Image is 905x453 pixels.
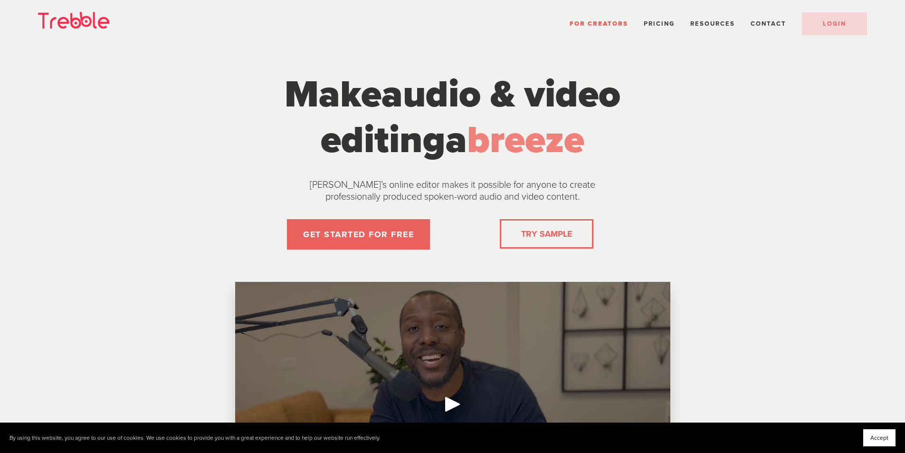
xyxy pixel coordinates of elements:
span: breeze [467,117,584,163]
img: Trebble [38,12,109,29]
a: LOGIN [802,12,867,35]
a: For Creators [570,20,628,28]
p: By using this website, you agree to our use of cookies. We use cookies to provide you with a grea... [10,434,381,442]
span: Accept [870,434,888,441]
p: [PERSON_NAME]’s online editor makes it possible for anyone to create professionally produced spok... [286,179,619,203]
span: editing [321,117,446,163]
a: Contact [751,20,786,28]
button: Accept [863,429,895,446]
a: GET STARTED FOR FREE [287,219,430,250]
span: audio & video [381,72,620,117]
h1: Make a [275,72,631,163]
span: LOGIN [823,20,846,28]
a: Pricing [644,20,675,28]
a: TRY SAMPLE [517,224,576,243]
div: Play [441,393,464,415]
span: Resources [690,20,735,28]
